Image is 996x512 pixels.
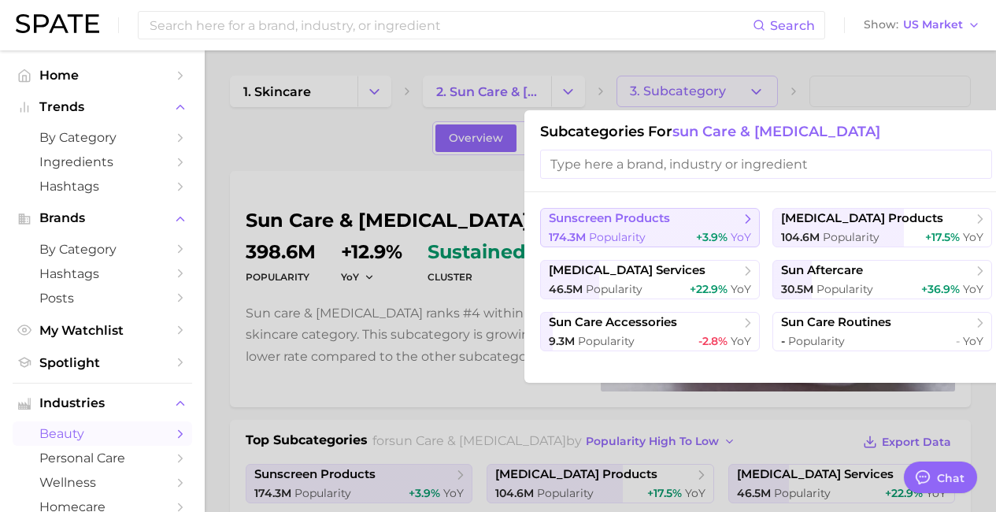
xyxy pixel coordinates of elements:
span: Show [864,20,898,29]
span: Industries [39,396,165,410]
span: Spotlight [39,355,165,370]
span: YoY [731,334,751,348]
span: Home [39,68,165,83]
span: by Category [39,130,165,145]
span: +22.9% [690,282,728,296]
button: Trends [13,95,192,119]
span: +3.9% [696,230,728,244]
a: beauty [13,421,192,446]
span: Ingredients [39,154,165,169]
span: YoY [731,230,751,244]
a: Spotlight [13,351,192,375]
button: sun care routines- Popularity- YoY [772,312,992,351]
a: by Category [13,237,192,262]
span: Popularity [578,334,635,348]
span: Trends [39,100,165,114]
span: Hashtags [39,179,165,194]
span: 104.6m [781,230,820,244]
span: personal care [39,451,165,466]
span: beauty [39,426,165,441]
span: 46.5m [549,282,583,296]
a: wellness [13,470,192,495]
span: wellness [39,475,165,490]
span: [MEDICAL_DATA] products [781,211,943,226]
span: sun aftercare [781,263,863,278]
span: Popularity [816,282,873,296]
a: Hashtags [13,262,192,286]
span: +36.9% [921,282,960,296]
a: Posts [13,286,192,310]
a: personal care [13,446,192,470]
a: Home [13,63,192,87]
span: Popularity [589,230,646,244]
span: Popularity [823,230,879,244]
span: 174.3m [549,230,586,244]
span: - [781,334,785,348]
button: [MEDICAL_DATA] products104.6m Popularity+17.5% YoY [772,208,992,247]
span: - [956,334,960,348]
span: sun care accessories [549,315,677,330]
img: SPATE [16,14,99,33]
span: US Market [903,20,963,29]
span: 30.5m [781,282,813,296]
span: sun care & [MEDICAL_DATA] [672,123,880,140]
span: sunscreen products [549,211,670,226]
span: My Watchlist [39,323,165,338]
span: YoY [963,230,983,244]
span: Popularity [788,334,845,348]
span: [MEDICAL_DATA] services [549,263,705,278]
button: sun care accessories9.3m Popularity-2.8% YoY [540,312,760,351]
span: YoY [731,282,751,296]
span: Posts [39,291,165,306]
a: Ingredients [13,150,192,174]
a: Hashtags [13,174,192,198]
span: +17.5% [925,230,960,244]
span: YoY [963,282,983,296]
span: 9.3m [549,334,575,348]
span: Brands [39,211,165,225]
button: ShowUS Market [860,15,984,35]
button: sun aftercare30.5m Popularity+36.9% YoY [772,260,992,299]
button: [MEDICAL_DATA] services46.5m Popularity+22.9% YoY [540,260,760,299]
span: Search [770,18,815,33]
span: Popularity [586,282,642,296]
button: Industries [13,391,192,415]
span: Hashtags [39,266,165,281]
span: by Category [39,242,165,257]
span: YoY [963,334,983,348]
input: Search here for a brand, industry, or ingredient [148,12,753,39]
span: -2.8% [698,334,728,348]
a: My Watchlist [13,318,192,343]
button: sunscreen products174.3m Popularity+3.9% YoY [540,208,760,247]
input: Type here a brand, industry or ingredient [540,150,992,179]
a: by Category [13,125,192,150]
span: sun care routines [781,315,891,330]
h1: Subcategories for [540,123,992,140]
button: Brands [13,206,192,230]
